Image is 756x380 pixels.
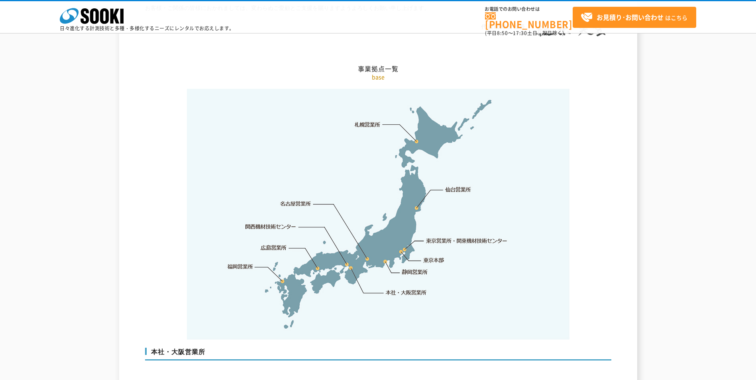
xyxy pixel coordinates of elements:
a: 広島営業所 [261,243,287,251]
a: 東京本部 [424,257,444,264]
a: お見積り･お問い合わせはこちら [573,7,696,28]
a: 札幌営業所 [355,120,381,128]
p: base [145,73,611,81]
span: はこちら [581,12,687,24]
a: 仙台営業所 [445,186,471,194]
p: 日々進化する計測技術と多種・多様化するニーズにレンタルでお応えします。 [60,26,234,31]
a: 静岡営業所 [402,268,428,276]
h3: 本社・大阪営業所 [145,348,611,360]
a: 名古屋営業所 [280,200,311,208]
img: 事業拠点一覧 [187,89,569,340]
a: 関西機材技術センター [245,223,296,231]
span: お電話でのお問い合わせは [485,7,573,12]
span: 8:50 [497,29,508,37]
a: 本社・大阪営業所 [385,288,427,296]
a: 福岡営業所 [227,262,253,270]
span: (平日 ～ 土日、祝日除く) [485,29,564,37]
span: 17:30 [513,29,527,37]
strong: お見積り･お問い合わせ [597,12,664,22]
a: [PHONE_NUMBER] [485,12,573,29]
a: 東京営業所・関東機材技術センター [426,237,508,245]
